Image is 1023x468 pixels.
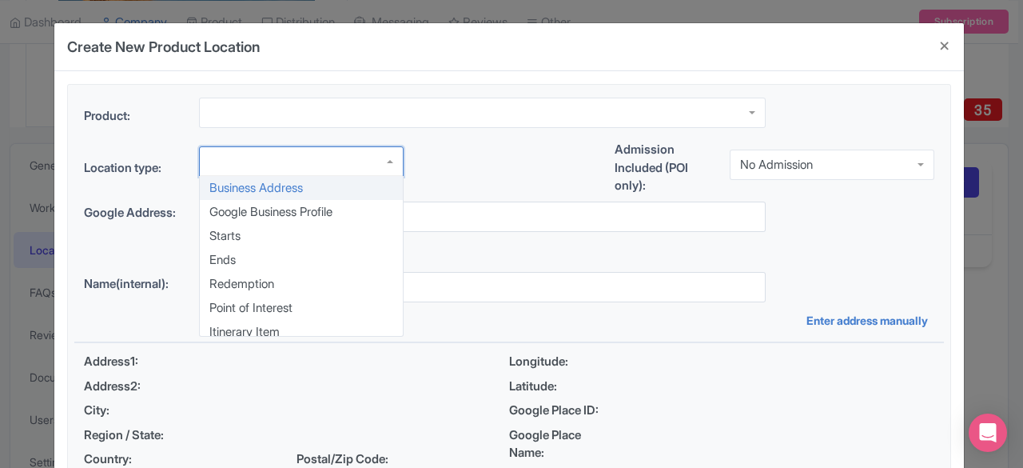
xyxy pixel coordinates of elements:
div: Point of Interest [200,296,403,320]
label: Location type: [84,159,186,178]
button: Close [925,23,964,69]
span: Region / State: [84,426,193,445]
span: Google Place Name: [509,426,618,462]
label: Admission Included (POI only): [615,141,717,195]
span: Address1: [84,353,193,371]
span: City: [84,402,193,420]
div: Open Intercom Messenger [969,414,1007,452]
div: Business Address [200,176,403,200]
span: Longitude: [509,353,618,371]
div: Itinerary Item [200,320,403,344]
label: Product: [84,107,186,126]
span: Google Place ID: [509,402,618,420]
h4: Create New Product Location [67,36,260,58]
div: Ends [200,248,403,272]
input: Search address [199,202,766,232]
div: No Admission [740,158,813,172]
label: Google Address: [84,204,186,222]
div: Starts [200,224,403,248]
a: Enter address manually [806,312,934,329]
span: Latitude: [509,378,618,396]
label: Name(internal): [84,275,186,294]
div: Google Business Profile [200,200,403,224]
div: Redemption [200,272,403,296]
span: Address2: [84,378,193,396]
